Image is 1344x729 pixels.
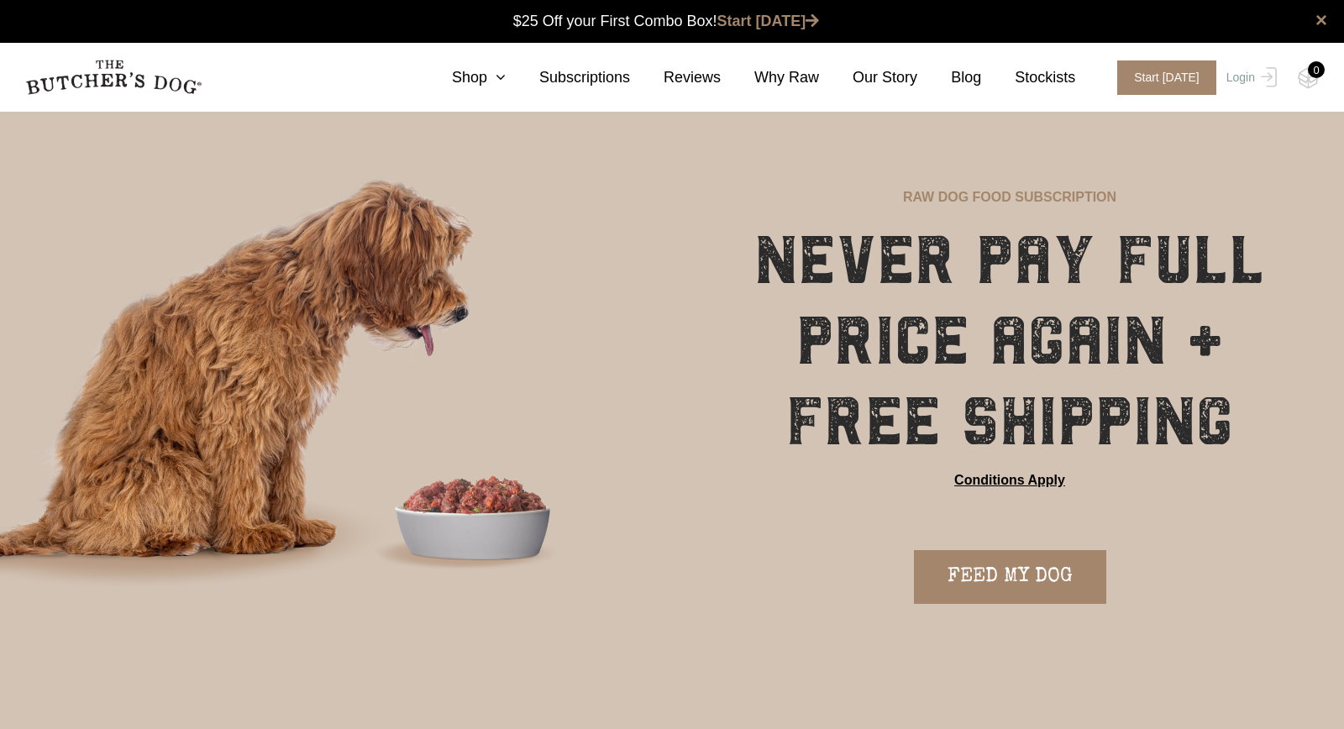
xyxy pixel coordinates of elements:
a: Conditions Apply [954,470,1065,490]
a: Start [DATE] [717,13,820,29]
a: Shop [418,66,506,89]
h1: NEVER PAY FULL PRICE AGAIN + FREE SHIPPING [717,220,1302,462]
a: Blog [917,66,981,89]
a: Stockists [981,66,1075,89]
a: close [1315,10,1327,30]
a: Reviews [630,66,721,89]
a: Login [1222,60,1277,95]
a: Subscriptions [506,66,630,89]
p: RAW DOG FOOD SUBSCRIPTION [903,187,1116,207]
img: TBD_Cart-Empty.png [1298,67,1319,89]
a: Why Raw [721,66,819,89]
a: FEED MY DOG [914,550,1106,604]
span: Start [DATE] [1117,60,1216,95]
a: Our Story [819,66,917,89]
a: Start [DATE] [1100,60,1222,95]
div: 0 [1308,61,1325,78]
